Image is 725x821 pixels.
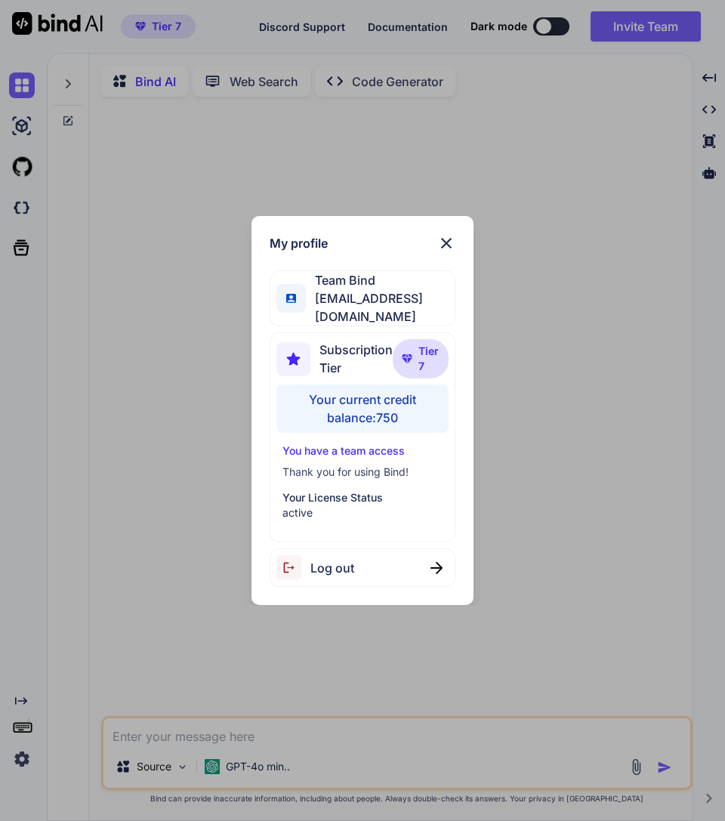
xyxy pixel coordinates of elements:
img: logout [276,555,310,580]
img: premium [402,354,412,363]
img: close [437,234,455,252]
span: Log out [310,559,354,577]
span: [EMAIL_ADDRESS][DOMAIN_NAME] [306,289,455,326]
span: Subscription Tier [319,341,393,377]
img: subscription [276,342,310,376]
span: Team Bind [306,271,455,289]
img: close [430,562,443,574]
p: Thank you for using Bind! [282,465,442,480]
img: profile [286,294,296,304]
div: Your current credit balance: 750 [276,384,448,433]
p: active [282,505,442,520]
span: Tier 7 [418,344,440,374]
h1: My profile [270,234,328,252]
p: Your License Status [282,490,442,505]
p: You have a team access [282,443,442,458]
